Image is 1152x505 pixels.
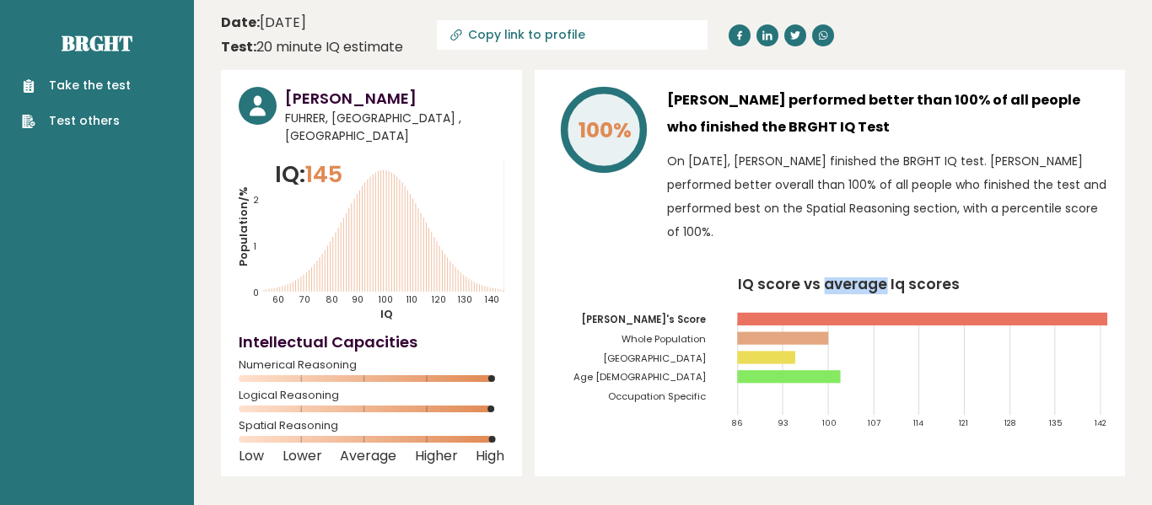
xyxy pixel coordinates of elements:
[239,362,504,368] span: Numerical Reasoning
[622,332,706,346] tspan: Whole Population
[778,417,789,428] tspan: 93
[913,417,923,428] tspan: 114
[484,293,499,306] tspan: 140
[608,389,706,403] tspan: Occupation Specific
[431,293,446,306] tspan: 120
[221,13,306,33] time: [DATE]
[378,293,393,306] tspan: 100
[221,37,256,56] b: Test:
[352,293,363,306] tspan: 90
[285,87,504,110] h3: [PERSON_NAME]
[667,149,1107,244] p: On [DATE], [PERSON_NAME] finished the BRGHT IQ test. [PERSON_NAME] performed better overall than ...
[285,110,504,145] span: FUHRER, [GEOGRAPHIC_DATA] , [GEOGRAPHIC_DATA]
[305,158,342,190] span: 145
[959,417,968,428] tspan: 121
[299,293,310,306] tspan: 70
[739,274,961,294] tspan: IQ score vs average Iq scores
[253,195,259,207] tspan: 2
[340,453,396,459] span: Average
[221,37,403,57] div: 20 minute IQ estimate
[732,417,743,428] tspan: 86
[253,287,259,299] tspan: 0
[476,453,504,459] span: High
[326,293,338,306] tspan: 80
[239,453,264,459] span: Low
[823,417,837,428] tspan: 100
[603,352,706,365] tspan: [GEOGRAPHIC_DATA]
[221,13,260,32] b: Date:
[579,116,632,145] tspan: 100%
[415,453,458,459] span: Higher
[667,87,1107,141] h3: [PERSON_NAME] performed better than 100% of all people who finished the BRGHT IQ Test
[235,186,251,266] tspan: Population/%
[239,422,504,429] span: Spatial Reasoning
[22,77,131,94] a: Take the test
[868,417,880,428] tspan: 107
[62,30,132,56] a: Brght
[1004,417,1016,428] tspan: 128
[253,240,256,253] tspan: 1
[1095,417,1106,428] tspan: 142
[406,293,417,306] tspan: 110
[581,313,706,326] tspan: [PERSON_NAME]'s Score
[283,453,322,459] span: Lower
[272,293,284,306] tspan: 60
[22,112,131,130] a: Test others
[275,158,342,191] p: IQ:
[381,306,394,322] tspan: IQ
[573,370,706,384] tspan: Age [DEMOGRAPHIC_DATA]
[457,293,472,306] tspan: 130
[239,392,504,399] span: Logical Reasoning
[239,330,504,353] h4: Intellectual Capacities
[1049,417,1063,428] tspan: 135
